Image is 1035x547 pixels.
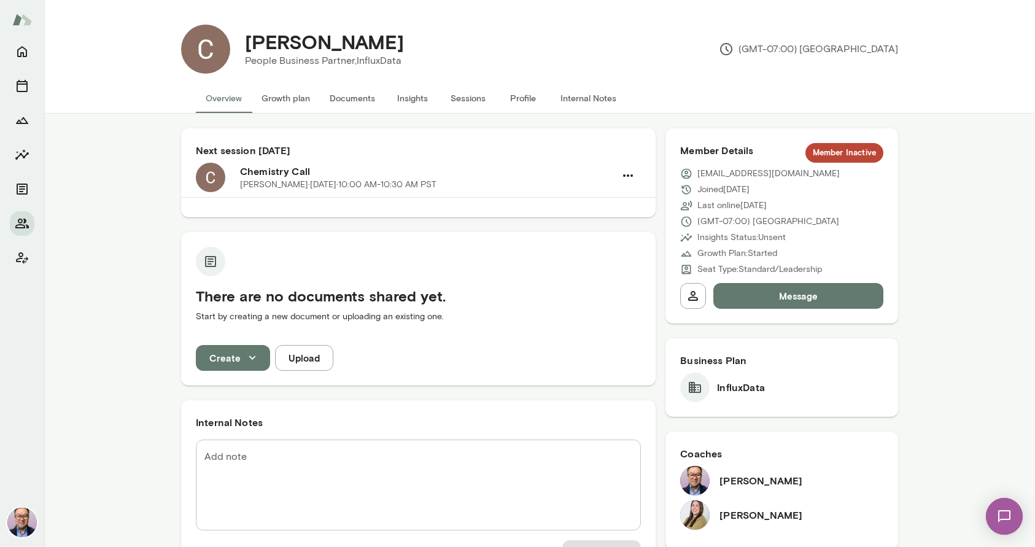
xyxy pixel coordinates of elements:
h4: [PERSON_NAME] [245,30,404,53]
button: Message [713,283,883,309]
button: Sessions [10,74,34,98]
p: Joined [DATE] [697,184,750,196]
p: (GMT-07:00) [GEOGRAPHIC_DATA] [719,42,898,56]
button: Members [10,211,34,236]
button: Internal Notes [551,83,626,113]
img: Valentin Wu [680,466,710,495]
button: Growth Plan [10,108,34,133]
p: People Business Partner, InfluxData [245,53,404,68]
button: Upload [275,345,333,371]
h6: Internal Notes [196,415,641,430]
button: Client app [10,246,34,270]
span: Member Inactive [805,147,883,159]
h6: Business Plan [680,353,883,368]
button: Sessions [440,83,495,113]
h6: [PERSON_NAME] [719,473,802,488]
img: Mento [12,8,32,31]
button: Overview [196,83,252,113]
button: Home [10,39,34,64]
h6: Chemistry Call [240,164,615,179]
button: Growth plan [252,83,320,113]
img: Michelle Doan [680,500,710,530]
h6: InfluxData [717,380,765,395]
h6: Member Details [680,143,883,163]
button: Insights [385,83,440,113]
h5: There are no documents shared yet. [196,286,641,306]
button: Documents [320,83,385,113]
button: Profile [495,83,551,113]
h6: Next session [DATE] [196,143,641,158]
p: Seat Type: Standard/Leadership [697,263,822,276]
p: Growth Plan: Started [697,247,777,260]
p: (GMT-07:00) [GEOGRAPHIC_DATA] [697,215,839,228]
h6: Coaches [680,446,883,461]
button: Insights [10,142,34,167]
h6: [PERSON_NAME] [719,508,802,522]
p: Last online [DATE] [697,200,767,212]
p: Insights Status: Unsent [697,231,786,244]
img: Valentin Wu [7,508,37,537]
button: Documents [10,177,34,201]
p: [EMAIL_ADDRESS][DOMAIN_NAME] [697,168,840,180]
p: Start by creating a new document or uploading an existing one. [196,311,641,323]
button: Create [196,345,270,371]
img: Christine Hynson [181,25,230,74]
p: [PERSON_NAME] · [DATE] · 10:00 AM-10:30 AM PST [240,179,436,191]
